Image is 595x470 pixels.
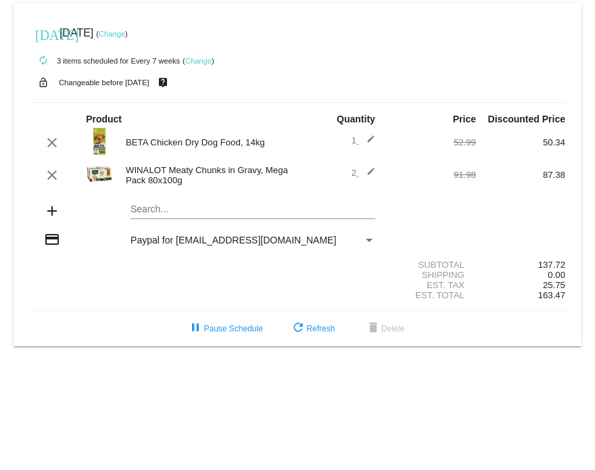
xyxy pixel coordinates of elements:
mat-icon: live_help [155,74,171,91]
span: 2 [352,168,375,178]
mat-icon: autorenew [35,53,51,69]
span: Refresh [290,324,335,333]
div: 52.99 [387,137,476,147]
span: Pause Schedule [187,324,262,333]
button: Refresh [279,316,346,341]
div: Est. Tax [387,280,476,290]
a: Change [185,57,212,65]
mat-icon: add [44,203,60,219]
mat-icon: delete [365,321,381,337]
span: 163.47 [538,290,565,300]
span: Paypal for [EMAIL_ADDRESS][DOMAIN_NAME] [130,235,336,245]
div: 137.72 [476,260,565,270]
div: Est. Total [387,290,476,300]
mat-icon: edit [359,167,375,183]
mat-icon: clear [44,135,60,151]
a: Change [99,30,125,38]
div: 87.38 [476,170,565,180]
strong: Product [86,114,122,124]
small: Changeable before [DATE] [59,78,149,87]
img: 100045.jpg [86,160,113,187]
mat-icon: edit [359,135,375,151]
mat-icon: pause [187,321,204,337]
mat-icon: refresh [290,321,306,337]
img: 32905.jpg [86,128,113,155]
span: 0.00 [548,270,565,280]
small: ( ) [96,30,128,38]
mat-icon: lock_open [35,74,51,91]
input: Search... [130,204,375,215]
small: ( ) [183,57,214,65]
button: Pause Schedule [176,316,273,341]
mat-icon: [DATE] [35,26,51,42]
button: Delete [354,316,416,341]
span: 25.75 [543,280,565,290]
div: 50.34 [476,137,565,147]
div: WINALOT Meaty Chunks in Gravy, Mega Pack 80x100g [119,165,297,185]
strong: Discounted Price [488,114,565,124]
span: 1 [352,135,375,145]
strong: Quantity [337,114,375,124]
div: BETA Chicken Dry Dog Food, 14kg [119,137,297,147]
div: Subtotal [387,260,476,270]
strong: Price [453,114,476,124]
mat-icon: clear [44,167,60,183]
div: 91.98 [387,170,476,180]
small: 3 items scheduled for Every 7 weeks [30,57,180,65]
div: Shipping [387,270,476,280]
mat-select: Payment Method [130,235,375,245]
mat-icon: credit_card [44,231,60,248]
span: Delete [365,324,405,333]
